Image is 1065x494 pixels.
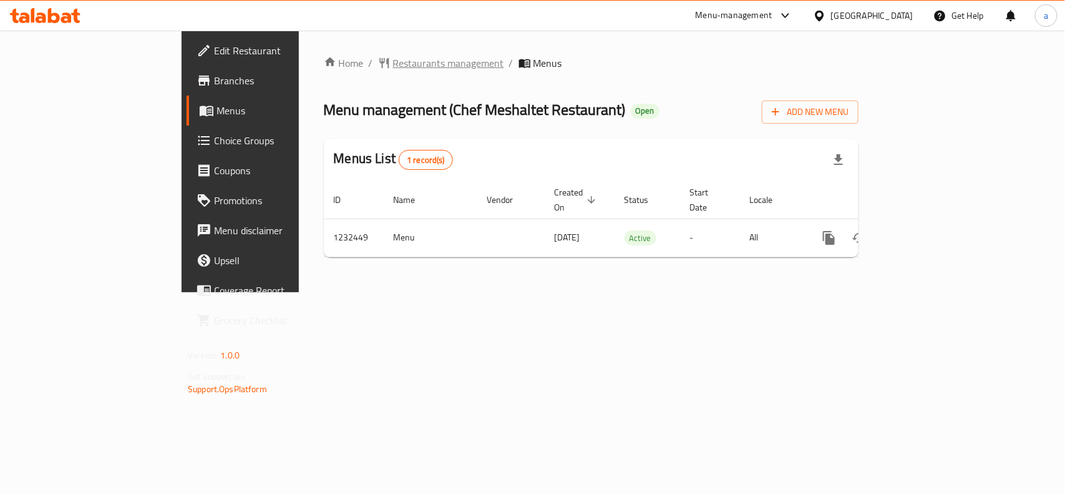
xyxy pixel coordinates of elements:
[750,192,789,207] span: Locale
[187,36,359,66] a: Edit Restaurant
[324,181,944,257] table: enhanced table
[214,223,349,238] span: Menu disclaimer
[631,106,659,116] span: Open
[187,126,359,156] a: Choice Groups
[625,230,656,245] div: Active
[772,104,849,120] span: Add New Menu
[369,56,373,71] li: /
[214,73,349,88] span: Branches
[690,185,725,215] span: Start Date
[824,145,853,175] div: Export file
[187,245,359,275] a: Upsell
[384,219,477,257] td: Menu
[187,275,359,305] a: Coverage Report
[214,193,349,208] span: Promotions
[216,103,349,118] span: Menus
[631,104,659,119] div: Open
[324,96,626,124] span: Menu management ( Chef Meshaltet Restaurant )
[214,133,349,148] span: Choice Groups
[680,219,740,257] td: -
[188,368,245,385] span: Get support on:
[804,181,944,219] th: Actions
[696,8,772,23] div: Menu-management
[214,163,349,178] span: Coupons
[625,192,665,207] span: Status
[187,66,359,96] a: Branches
[214,253,349,268] span: Upsell
[740,219,804,257] td: All
[188,347,218,363] span: Version:
[487,192,530,207] span: Vendor
[509,56,513,71] li: /
[831,9,913,22] div: [GEOGRAPHIC_DATA]
[555,229,580,245] span: [DATE]
[187,185,359,215] a: Promotions
[394,192,432,207] span: Name
[625,231,656,245] span: Active
[555,185,600,215] span: Created On
[187,215,359,245] a: Menu disclaimer
[334,192,357,207] span: ID
[533,56,562,71] span: Menus
[844,223,874,253] button: Change Status
[399,150,453,170] div: Total records count
[1044,9,1048,22] span: a
[187,156,359,185] a: Coupons
[187,305,359,335] a: Grocery Checklist
[814,223,844,253] button: more
[188,381,267,397] a: Support.OpsPlatform
[762,101,858,124] button: Add New Menu
[214,43,349,58] span: Edit Restaurant
[214,283,349,298] span: Coverage Report
[378,56,504,71] a: Restaurants management
[334,149,453,170] h2: Menus List
[187,96,359,126] a: Menus
[393,56,504,71] span: Restaurants management
[220,347,240,363] span: 1.0.0
[324,56,858,71] nav: breadcrumb
[214,313,349,328] span: Grocery Checklist
[399,154,452,166] span: 1 record(s)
